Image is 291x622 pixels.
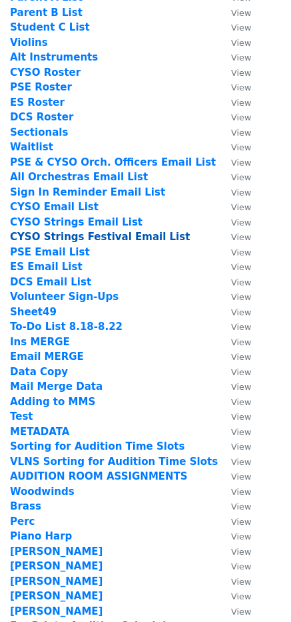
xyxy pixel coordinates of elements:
[218,231,251,243] a: View
[10,96,65,108] strong: ES Roster
[231,262,251,272] small: View
[10,246,90,258] strong: PSE Email List
[218,186,251,198] a: View
[10,7,83,19] a: Parent B List
[10,605,103,617] a: [PERSON_NAME]
[231,218,251,228] small: View
[10,171,148,183] a: All Orchestras Email List
[218,276,251,288] a: View
[218,321,251,333] a: View
[10,366,68,378] a: Data Copy
[231,322,251,332] small: View
[10,291,119,303] a: Volunteer Sign-Ups
[10,67,81,78] strong: CYSO Roster
[10,156,216,168] strong: PSE & CYSO Orch. Officers Email List
[10,321,123,333] a: To-Do List 8.18-8.22
[231,367,251,377] small: View
[231,112,251,122] small: View
[231,158,251,168] small: View
[231,277,251,287] small: View
[10,51,98,63] a: Alt Instruments
[10,470,188,482] a: AUDITION ROOM ASSIGNMENTS
[10,456,218,468] a: VLNS Sorting for Audition Time Slots
[10,81,72,93] a: PSE Roster
[218,171,251,183] a: View
[231,382,251,392] small: View
[231,82,251,92] small: View
[10,37,48,49] a: Violins
[231,487,251,497] small: View
[218,336,251,348] a: View
[10,381,103,392] a: Mail Merge Data
[10,410,33,422] a: Test
[10,575,103,587] a: [PERSON_NAME]
[231,502,251,512] small: View
[10,261,83,273] a: ES Email List
[218,396,251,408] a: View
[10,440,184,452] a: Sorting for Audition Time Slots
[10,336,70,348] a: Ins MERGE
[10,201,99,213] a: CYSO Email List
[231,547,251,557] small: View
[231,397,251,407] small: View
[231,142,251,152] small: View
[218,246,251,258] a: View
[218,516,251,528] a: View
[218,440,251,452] a: View
[231,292,251,302] small: View
[218,7,251,19] a: View
[218,111,251,123] a: View
[231,202,251,212] small: View
[218,96,251,108] a: View
[218,410,251,422] a: View
[231,457,251,467] small: View
[231,172,251,182] small: View
[10,276,91,288] a: DCS Email List
[10,111,73,123] a: DCS Roster
[231,232,251,242] small: View
[10,426,69,438] a: METADATA
[224,558,291,622] div: Chat Widget
[10,545,103,557] a: [PERSON_NAME]
[10,590,103,602] strong: [PERSON_NAME]
[231,337,251,347] small: View
[10,396,95,408] strong: Adding to MMS
[231,8,251,18] small: View
[218,560,251,572] a: View
[231,472,251,482] small: View
[231,98,251,108] small: View
[218,306,251,318] a: View
[231,38,251,48] small: View
[10,21,90,33] a: Student C List
[231,68,251,78] small: View
[218,216,251,228] a: View
[218,366,251,378] a: View
[10,216,143,228] a: CYSO Strings Email List
[218,261,251,273] a: View
[218,51,251,63] a: View
[10,231,190,243] a: CYSO Strings Festival Email List
[218,500,251,512] a: View
[218,156,251,168] a: View
[10,516,35,528] strong: Perc
[218,201,251,213] a: View
[10,186,165,198] a: Sign In Reminder Email List
[10,141,53,153] a: Waitlist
